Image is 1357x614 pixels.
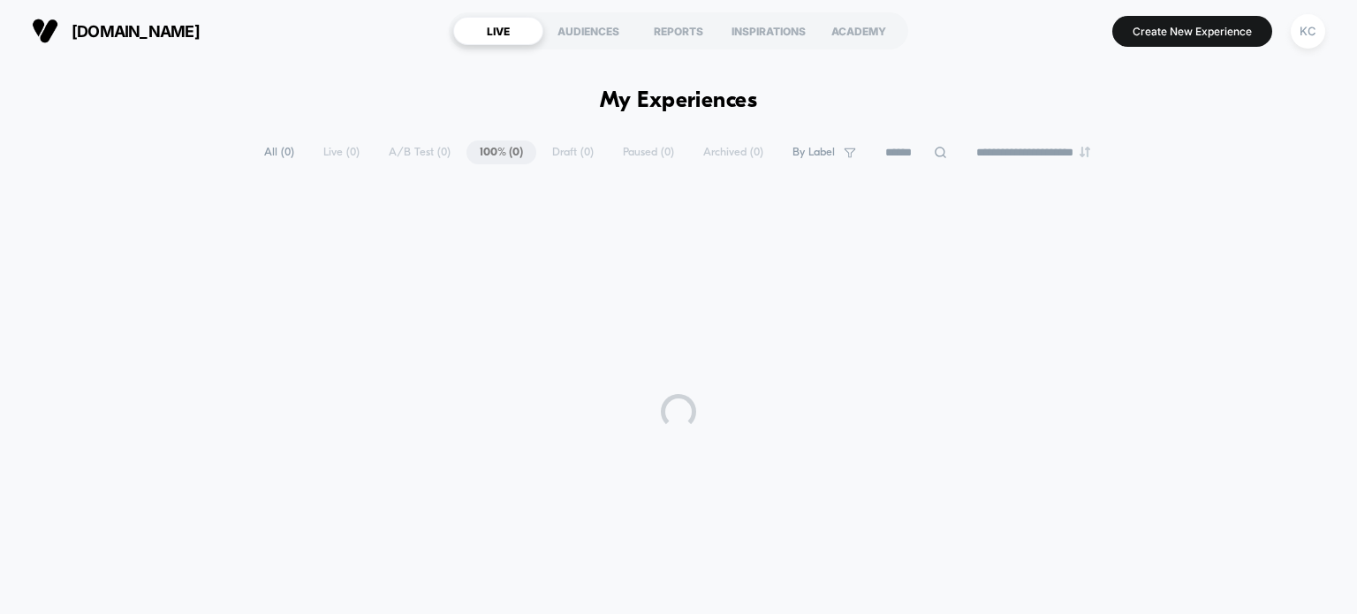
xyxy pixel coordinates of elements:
img: Visually logo [32,18,58,44]
button: Create New Experience [1112,16,1272,47]
div: LIVE [453,17,543,45]
button: KC [1285,13,1330,49]
div: ACADEMY [814,17,904,45]
button: [DOMAIN_NAME] [27,17,205,45]
img: end [1080,147,1090,157]
h1: My Experiences [600,88,758,114]
div: REPORTS [633,17,724,45]
span: By Label [792,146,835,159]
div: INSPIRATIONS [724,17,814,45]
div: KC [1291,14,1325,49]
div: AUDIENCES [543,17,633,45]
span: [DOMAIN_NAME] [72,22,200,41]
span: All ( 0 ) [251,140,307,164]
